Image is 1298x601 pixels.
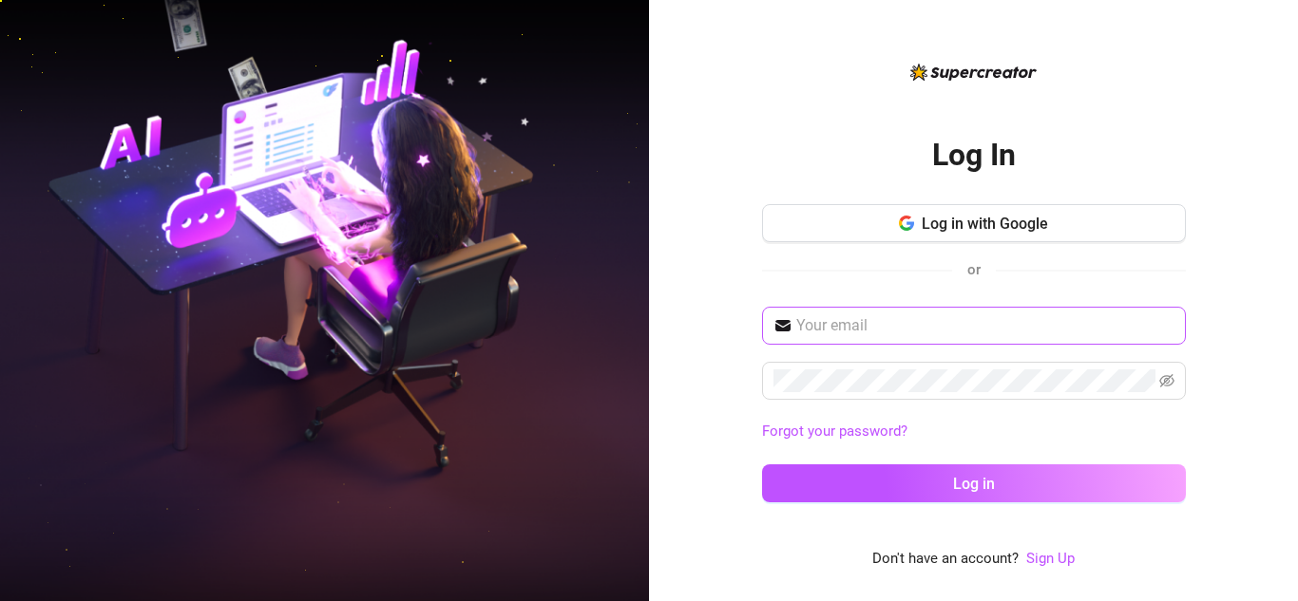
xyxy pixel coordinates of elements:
button: Log in [762,464,1186,502]
span: Don't have an account? [872,548,1019,571]
span: Log in [953,475,995,493]
a: Sign Up [1026,548,1075,571]
span: Log in with Google [922,215,1048,233]
h2: Log In [932,136,1016,175]
span: or [967,261,981,278]
a: Sign Up [1026,550,1075,567]
img: logo-BBDzfeDw.svg [910,64,1037,81]
a: Forgot your password? [762,423,907,440]
span: eye-invisible [1159,373,1174,388]
button: Log in with Google [762,204,1186,242]
a: Forgot your password? [762,421,1186,443]
input: Your email [796,314,1174,337]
